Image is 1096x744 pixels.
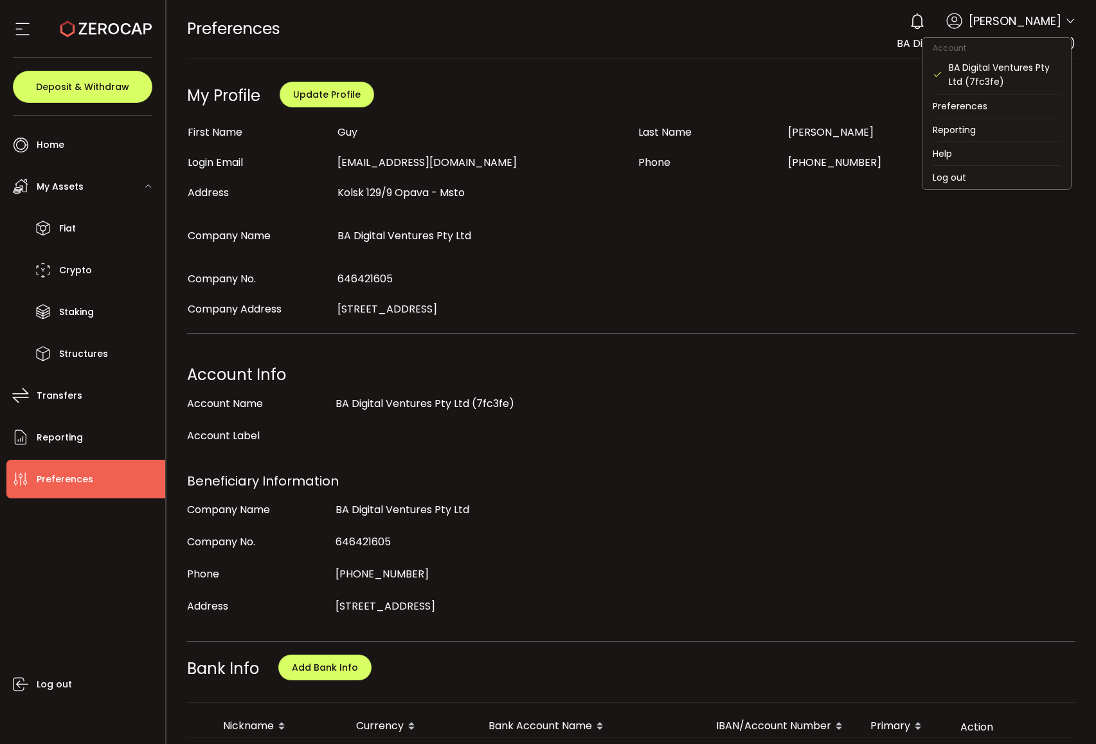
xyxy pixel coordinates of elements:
span: 646421605 [336,534,391,549]
span: First Name [188,125,242,140]
button: Add Bank Info [278,655,372,680]
div: My Profile [187,85,260,106]
span: BA Digital Ventures Pty Ltd (7fc3fe) [336,396,514,411]
span: BA Digital Ventures Pty Ltd [337,228,471,243]
div: Primary [860,716,950,738]
span: 646421605 [337,271,393,286]
span: Structures [59,345,108,363]
span: Log out [37,675,72,694]
button: Update Profile [280,82,374,107]
span: [PERSON_NAME] [969,12,1061,30]
li: Preferences [922,95,1071,118]
span: Home [37,136,64,154]
span: Preferences [37,470,93,489]
div: Nickname [213,716,346,738]
span: Company Address [188,302,282,316]
span: Deposit & Withdraw [36,82,129,91]
span: [PHONE_NUMBER] [788,155,881,170]
div: Phone [187,561,329,587]
span: Guy [337,125,357,140]
span: Staking [59,303,94,322]
span: Reporting [37,428,83,447]
span: Preferences [187,17,280,40]
span: Last Name [638,125,692,140]
li: Log out [922,166,1071,189]
span: Account [922,42,976,53]
span: Add Bank Info [292,661,358,674]
span: Company Name [188,228,271,243]
button: Deposit & Withdraw [13,71,152,103]
span: BA Digital Ventures Pty Ltd (7fc3fe) [897,36,1075,51]
div: Account Info [187,362,1076,388]
div: Account Name [187,391,329,417]
span: Kolsk 129/9 Opava - Msto [337,185,465,200]
span: Bank Info [187,658,259,679]
div: IBAN/Account Number [706,716,860,738]
span: [STREET_ADDRESS] [337,302,437,316]
span: [EMAIL_ADDRESS][DOMAIN_NAME] [337,155,517,170]
div: Account Label [187,423,329,449]
div: Currency [346,716,478,738]
span: [PHONE_NUMBER] [336,567,429,581]
div: BA Digital Ventures Pty Ltd (7fc3fe) [949,60,1061,89]
li: Help [922,142,1071,165]
div: Action [950,720,1072,734]
span: Company No. [188,271,256,286]
span: Update Profile [293,88,361,101]
div: Beneficiary Information [187,468,1076,494]
div: Address [187,594,329,619]
div: Company Name [187,497,329,523]
span: [PERSON_NAME] [788,125,874,140]
div: Bank Account Name [478,716,706,738]
li: Reporting [922,118,1071,141]
span: Login Email [188,155,243,170]
span: BA Digital Ventures Pty Ltd [336,502,469,517]
div: Company No. [187,529,329,555]
span: My Assets [37,177,84,196]
span: Fiat [59,219,76,238]
span: Address [188,185,229,200]
span: Crypto [59,261,92,280]
iframe: Chat Widget [1032,682,1096,744]
span: [STREET_ADDRESS] [336,599,435,613]
span: Transfers [37,386,82,405]
span: Phone [638,155,670,170]
div: Widget de chat [1032,682,1096,744]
